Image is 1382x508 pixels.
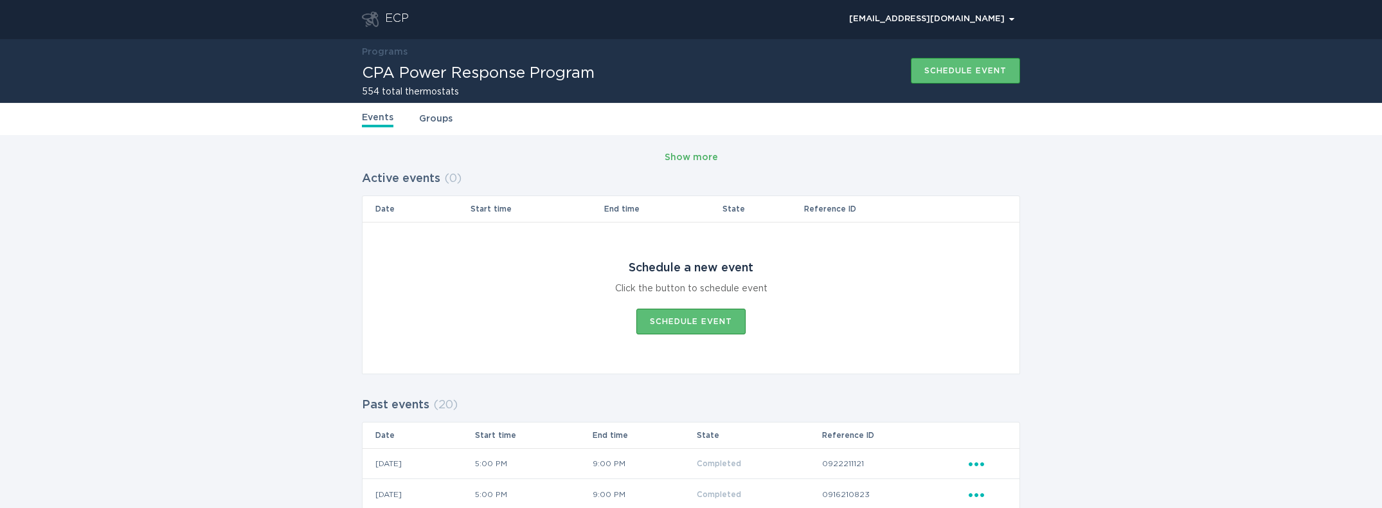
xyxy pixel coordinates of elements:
tr: e22ba476b85f4ab0ae05967fa21aa895 [363,448,1019,479]
h2: Past events [362,394,429,417]
td: 9:00 PM [592,448,695,479]
div: Popover menu [969,487,1007,502]
td: 5:00 PM [474,448,593,479]
th: Date [363,422,474,448]
button: Schedule event [911,58,1020,84]
span: Completed [697,460,741,467]
th: Start time [470,196,604,222]
th: State [722,196,804,222]
h1: CPA Power Response Program [362,66,595,81]
div: Click the button to schedule event [615,282,767,296]
button: Open user account details [843,10,1020,29]
div: ECP [385,12,409,27]
h2: Active events [362,167,440,190]
button: Schedule event [636,309,746,334]
td: [DATE] [363,448,474,479]
div: Popover menu [843,10,1020,29]
div: Popover menu [969,457,1007,471]
th: Reference ID [821,422,968,448]
div: Schedule event [650,318,732,325]
span: Completed [697,491,741,498]
td: 0922211121 [821,448,968,479]
button: Go to dashboard [362,12,379,27]
th: Reference ID [803,196,968,222]
h2: 554 total thermostats [362,87,595,96]
a: Programs [362,48,408,57]
th: State [696,422,822,448]
div: Show more [665,150,718,165]
div: [EMAIL_ADDRESS][DOMAIN_NAME] [849,15,1014,23]
a: Groups [419,112,453,126]
button: Show more [665,148,718,167]
a: Events [362,111,393,127]
tr: Table Headers [363,422,1019,448]
th: End time [592,422,695,448]
span: ( 20 ) [433,399,458,411]
th: Start time [474,422,593,448]
div: Schedule a new event [629,261,753,275]
th: End time [604,196,721,222]
span: ( 0 ) [444,173,462,185]
th: Date [363,196,470,222]
tr: Table Headers [363,196,1019,222]
div: Schedule event [924,67,1007,75]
